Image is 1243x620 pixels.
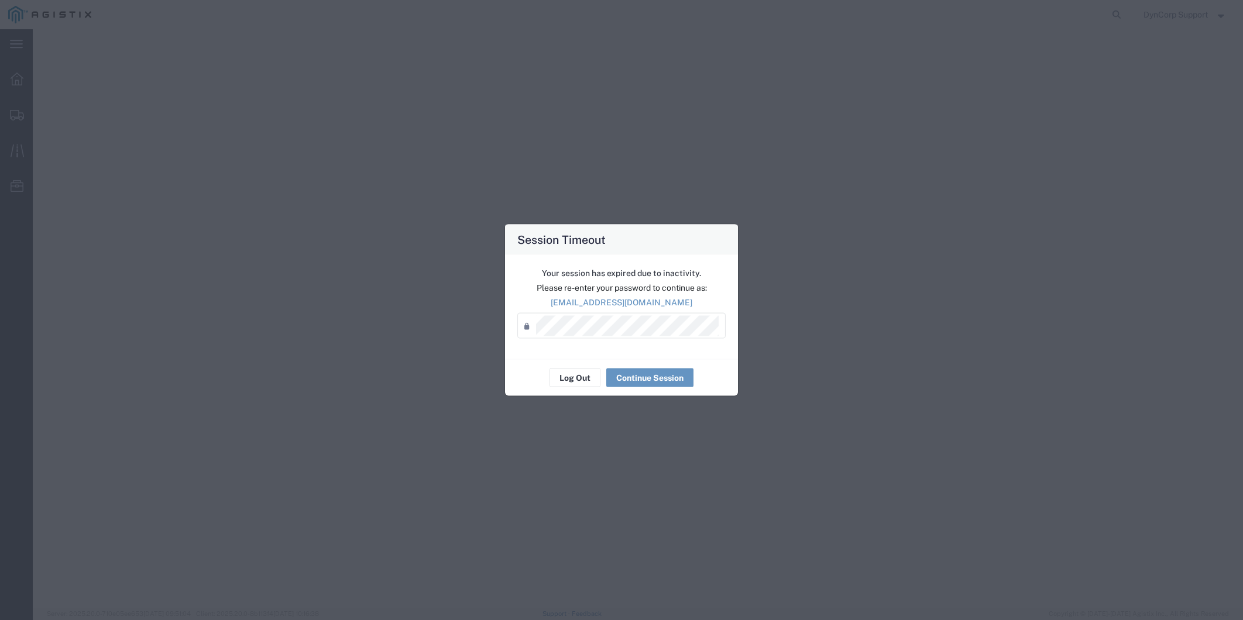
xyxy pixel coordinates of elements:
[517,267,726,280] p: Your session has expired due to inactivity.
[517,282,726,294] p: Please re-enter your password to continue as:
[550,368,600,387] button: Log Out
[517,297,726,309] p: [EMAIL_ADDRESS][DOMAIN_NAME]
[517,231,606,248] h4: Session Timeout
[606,368,693,387] button: Continue Session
